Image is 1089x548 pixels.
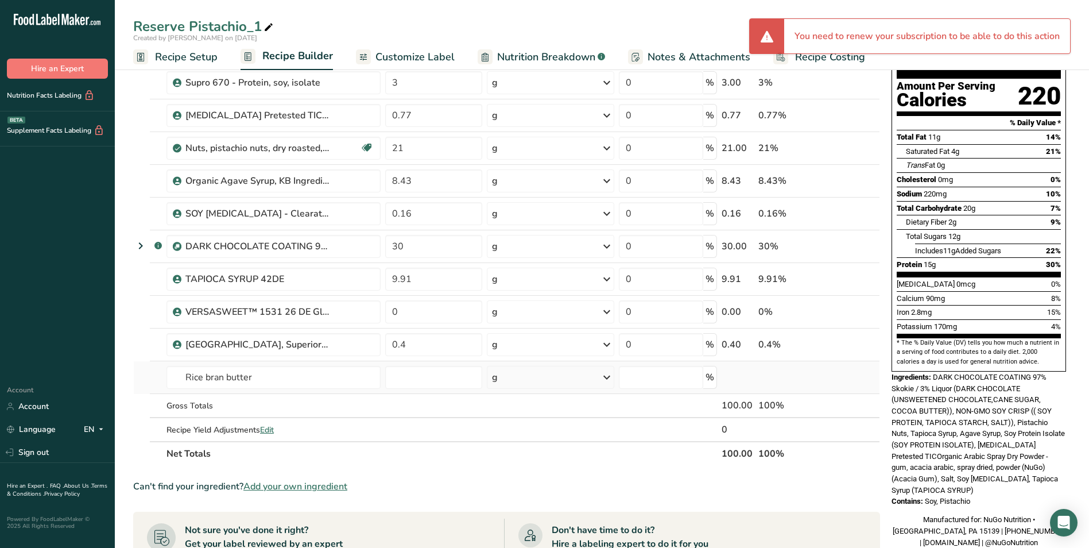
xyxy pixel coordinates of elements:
a: Recipe Setup [133,44,218,70]
span: Iron [897,308,909,317]
span: 22% [1046,246,1061,255]
a: Nutrition Breakdown [478,44,605,70]
span: 0mg [938,175,953,184]
div: Recipe Yield Adjustments [166,424,381,436]
div: 8.43 [722,174,754,188]
section: * The % Daily Value (DV) tells you how much a nutrient in a serving of food contributes to a dail... [897,338,1061,366]
input: Add Ingredient [166,366,381,389]
div: EN [84,423,108,437]
div: Open Intercom Messenger [1050,509,1078,537]
span: 14% [1046,133,1061,141]
div: SOY [MEDICAL_DATA] - Clearate B-60 [185,207,329,221]
div: 9.91 [722,272,754,286]
img: Sub Recipe [173,242,181,251]
span: Created by [PERSON_NAME] on [DATE] [133,33,257,43]
div: TAPIOCA SYRUP 42DE [185,272,329,286]
span: Includes Added Sugars [915,246,1001,255]
span: Fat [906,161,935,169]
span: 10% [1046,190,1061,198]
div: g [492,305,498,319]
a: Hire an Expert . [7,482,48,490]
div: g [492,174,498,188]
span: 4g [951,147,959,156]
div: 0 [722,423,754,437]
div: 21.00 [722,141,754,155]
span: 15g [924,260,936,269]
span: 4% [1051,322,1061,331]
span: Total Sugars [906,232,947,241]
div: 3% [758,76,826,90]
span: 90mg [926,294,945,303]
span: Dietary Fiber [906,218,947,226]
th: 100.00 [719,441,757,465]
div: 0.77% [758,109,826,122]
div: 0.16% [758,207,826,221]
div: g [492,207,498,221]
div: 220 [1018,81,1061,111]
div: Powered By FoodLabelMaker © 2025 All Rights Reserved [7,516,108,530]
div: Calories [897,92,995,109]
span: Contains: [892,497,923,505]
div: 30.00 [722,240,754,253]
div: DARK CHOCOLATE COATING 97% Skokie / 3% Liquor [185,240,329,253]
span: 0mcg [956,280,975,288]
i: Trans [906,161,925,169]
a: Language [7,419,56,439]
button: Hire an Expert [7,59,108,79]
span: 15% [1047,308,1061,317]
div: Can't find your ingredient? [133,480,880,493]
div: g [492,371,498,384]
a: Terms & Conditions . [7,482,107,498]
div: Amount Per Serving [897,81,995,92]
section: % Daily Value * [897,116,1061,130]
a: Customize Label [356,44,455,70]
span: 0% [1051,175,1061,184]
span: 11g [943,246,955,255]
div: 3.00 [722,76,754,90]
div: You need to renew your subscription to be able to do this action [784,19,1070,53]
div: 8.43% [758,174,826,188]
div: [GEOGRAPHIC_DATA], Superior [GEOGRAPHIC_DATA]-10 [185,338,329,352]
div: 0.77 [722,109,754,122]
th: Net Totals [164,441,719,465]
span: Nutrition Breakdown [497,49,595,65]
th: 100% [756,441,828,465]
div: Gross Totals [166,400,381,412]
div: VERSASWEET™ 1531 26 DE Glucose Syrup [185,305,329,319]
span: Total Fat [897,133,927,141]
div: g [492,109,498,122]
span: Ingredients: [892,373,931,381]
span: Customize Label [375,49,455,65]
span: 170mg [934,322,957,331]
a: About Us . [64,482,91,490]
span: 2g [948,218,956,226]
div: 0.4% [758,338,826,352]
div: 100.00 [722,399,754,412]
div: 0.40 [722,338,754,352]
span: Soy, Pistachio [925,497,970,505]
span: Notes & Attachments [648,49,750,65]
div: Manufactured for: NuGo Nutrition • [GEOGRAPHIC_DATA], PA 15139 | [PHONE_NUMBER] | [DOMAIN_NAME] |... [892,514,1066,548]
span: Recipe Costing [795,49,865,65]
a: Recipe Costing [773,44,865,70]
span: Recipe Builder [262,48,333,64]
span: Saturated Fat [906,147,950,156]
div: g [492,141,498,155]
div: Supro 670 - Protein, soy, isolate [185,76,329,90]
div: 0.16 [722,207,754,221]
span: Sodium [897,190,922,198]
div: Reserve Pistachio_1 [133,16,276,37]
span: Cholesterol [897,175,936,184]
span: Potassium [897,322,932,331]
div: 100% [758,399,826,412]
div: BETA [7,117,25,124]
div: 30% [758,240,826,253]
span: Recipe Setup [155,49,218,65]
span: 30% [1046,260,1061,269]
span: Edit [260,424,274,435]
span: 9% [1051,218,1061,226]
span: DARK CHOCOLATE COATING 97% Skokie / 3% Liquor (DARK CHOCOLATE (UNSWEETENED CHOCOLATE,CANE SUGAR, ... [892,373,1065,495]
span: 220mg [924,190,947,198]
span: Add your own ingredient [243,480,347,493]
span: Protein [897,260,922,269]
